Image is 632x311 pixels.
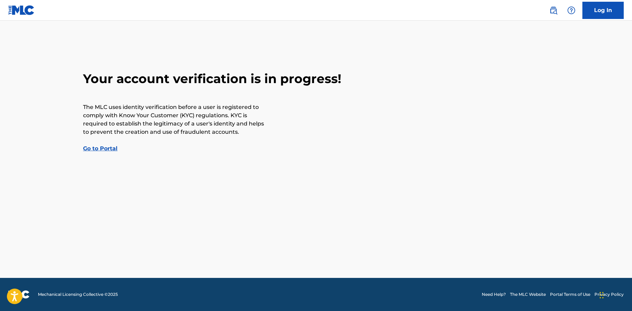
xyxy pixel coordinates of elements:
a: Log In [582,2,624,19]
img: help [567,6,575,14]
div: Help [564,3,578,17]
a: Portal Terms of Use [550,291,590,298]
p: The MLC uses identity verification before a user is registered to comply with Know Your Customer ... [83,103,266,136]
span: Mechanical Licensing Collective © 2025 [38,291,118,298]
a: The MLC Website [510,291,546,298]
iframe: Chat Widget [598,278,632,311]
img: MLC Logo [8,5,35,15]
h2: Your account verification is in progress! [83,71,549,87]
div: Drag [600,285,604,305]
a: Public Search [547,3,560,17]
a: Need Help? [482,291,506,298]
img: logo [8,290,30,299]
a: Go to Portal [83,145,118,152]
img: search [549,6,558,14]
a: Privacy Policy [594,291,624,298]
